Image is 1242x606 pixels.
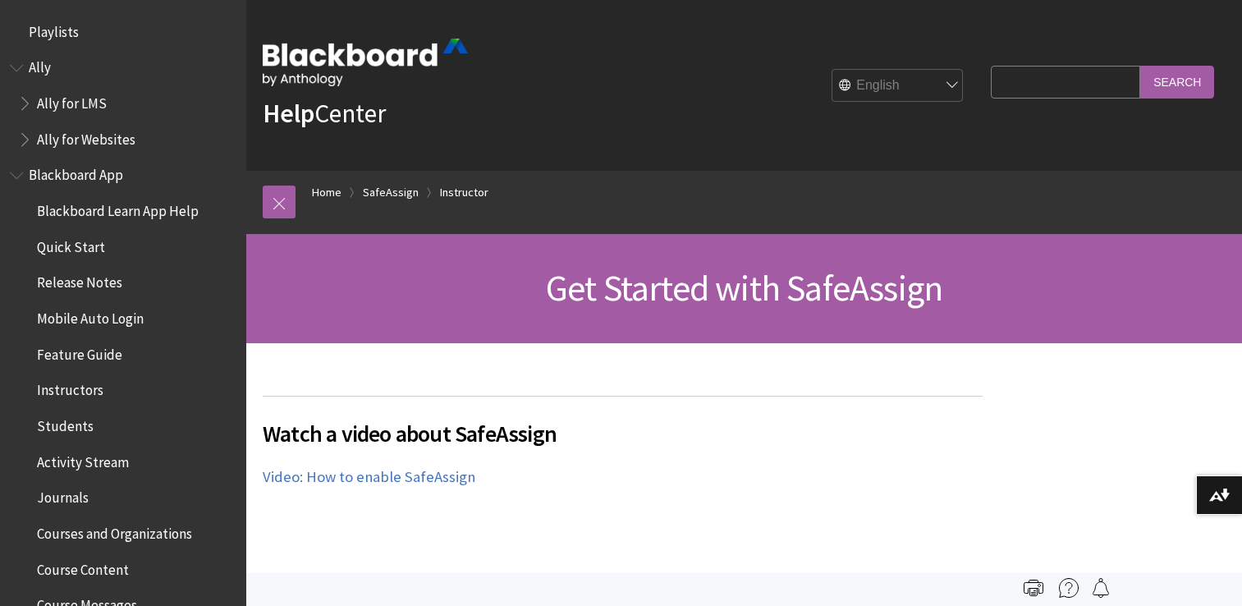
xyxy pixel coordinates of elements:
nav: Book outline for Anthology Ally Help [10,54,236,154]
span: Playlists [29,18,79,40]
input: Search [1140,66,1214,98]
img: Print [1024,578,1043,598]
a: Instructor [440,182,488,203]
a: Home [312,182,341,203]
span: Release Notes [37,269,122,292]
span: Blackboard Learn App Help [37,197,199,219]
nav: Book outline for Playlists [10,18,236,46]
span: Journals [37,484,89,507]
span: Quick Start [37,233,105,255]
span: Blackboard App [29,162,123,184]
img: More help [1059,578,1079,598]
span: Feature Guide [37,341,122,363]
select: Site Language Selector [832,70,964,103]
span: Watch a video about SafeAssign [263,416,983,451]
span: Course Content [37,556,129,578]
span: Get Started with SafeAssign [546,265,942,310]
img: Blackboard by Anthology [263,39,468,86]
span: Students [37,412,94,434]
a: HelpCenter [263,97,386,130]
span: Activity Stream [37,448,129,471]
a: Video: How to enable SafeAssign [263,467,475,487]
span: Mobile Auto Login [37,305,144,327]
span: Ally for LMS [37,90,107,112]
img: Follow this page [1091,578,1111,598]
span: Courses and Organizations [37,520,192,542]
a: SafeAssign [363,182,419,203]
span: Ally for Websites [37,126,135,148]
strong: Help [263,97,314,130]
span: Ally [29,54,51,76]
span: Instructors [37,377,103,399]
